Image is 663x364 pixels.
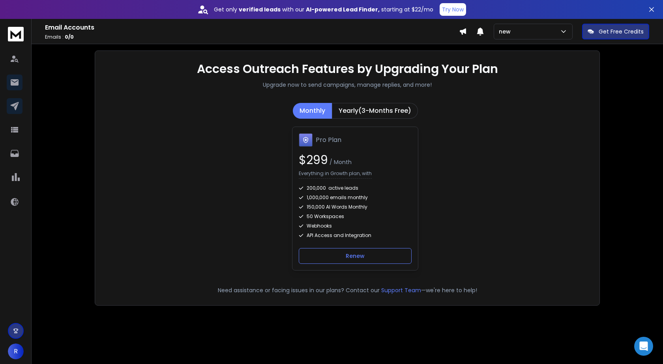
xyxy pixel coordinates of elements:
button: R [8,343,24,359]
button: Renew [299,248,412,264]
p: Need assistance or facing issues in our plans? Contact our —we're here to help! [106,286,588,294]
p: Everything in Growth plan, with [299,170,372,179]
span: / Month [328,158,352,166]
strong: AI-powered Lead Finder, [306,6,380,13]
img: logo [8,27,24,41]
button: Get Free Credits [582,24,649,39]
p: Try Now [442,6,464,13]
p: Get Free Credits [599,28,644,35]
span: $ 299 [299,151,328,168]
h1: Pro Plan [316,135,341,145]
span: 0 / 0 [65,34,74,40]
button: Support Team [381,286,421,294]
button: Monthly [293,103,332,119]
div: 1,000,000 emails monthly [299,194,412,201]
div: Webhooks [299,223,412,229]
div: 50 Workspaces [299,213,412,220]
p: Get only with our starting at $22/mo [214,6,433,13]
div: API Access and Integration [299,232,412,239]
strong: verified leads [239,6,281,13]
p: Upgrade now to send campaigns, manage replies, and more! [263,81,432,89]
p: Emails : [45,34,459,40]
div: 150,000 AI Words Monthly [299,204,412,210]
h1: Email Accounts [45,23,459,32]
button: Yearly(3-Months Free) [332,103,418,119]
p: new [499,28,514,35]
div: 200,000 active leads [299,185,412,191]
img: Pro Plan icon [299,133,313,147]
h1: Access Outreach Features by Upgrading Your Plan [197,62,498,76]
div: Open Intercom Messenger [634,337,653,356]
button: Try Now [440,3,466,16]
